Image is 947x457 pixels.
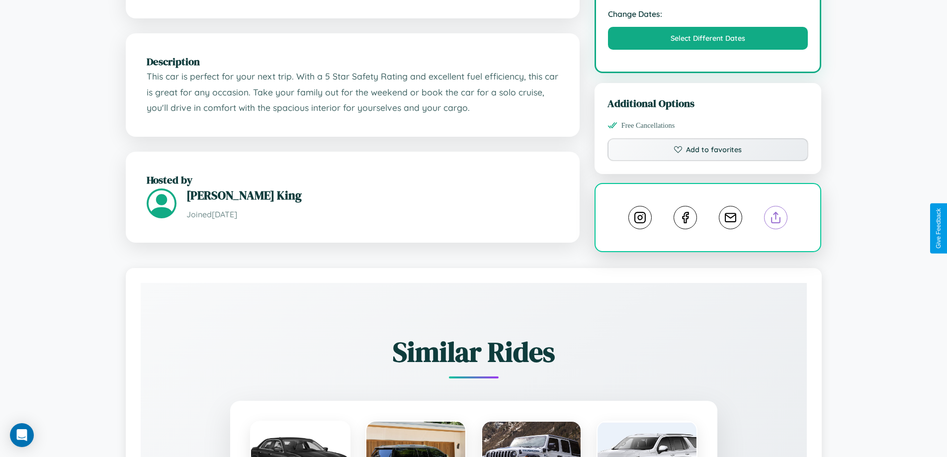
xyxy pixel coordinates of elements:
button: Add to favorites [607,138,809,161]
h2: Hosted by [147,173,559,187]
strong: Change Dates: [608,9,808,19]
div: Open Intercom Messenger [10,423,34,447]
h3: [PERSON_NAME] King [186,187,559,203]
h2: Description [147,54,559,69]
div: Give Feedback [935,208,942,249]
h3: Additional Options [607,96,809,110]
button: Select Different Dates [608,27,808,50]
span: Free Cancellations [621,121,675,130]
p: This car is perfect for your next trip. With a 5 Star Safety Rating and excellent fuel efficiency... [147,69,559,116]
p: Joined [DATE] [186,207,559,222]
h2: Similar Rides [175,333,772,371]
